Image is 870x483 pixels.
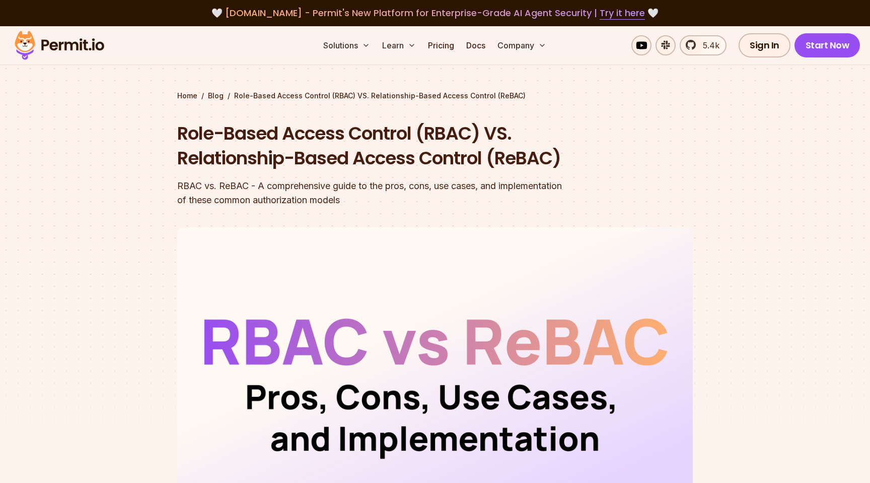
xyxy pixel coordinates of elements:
[177,121,564,171] h1: Role-Based Access Control (RBAC) VS. Relationship-Based Access Control (ReBAC)
[225,7,645,19] span: [DOMAIN_NAME] - Permit's New Platform for Enterprise-Grade AI Agent Security |
[319,35,374,55] button: Solutions
[794,33,860,57] a: Start Now
[177,179,564,207] div: RBAC vs. ReBAC - A comprehensive guide to the pros, cons, use cases, and implementation of these ...
[24,6,846,20] div: 🤍 🤍
[10,28,109,63] img: Permit logo
[177,91,197,101] a: Home
[600,7,645,20] a: Try it here
[493,35,550,55] button: Company
[697,39,719,51] span: 5.4k
[462,35,489,55] a: Docs
[378,35,420,55] button: Learn
[208,91,224,101] a: Blog
[424,35,458,55] a: Pricing
[739,33,790,57] a: Sign In
[177,91,693,101] div: / /
[680,35,727,55] a: 5.4k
